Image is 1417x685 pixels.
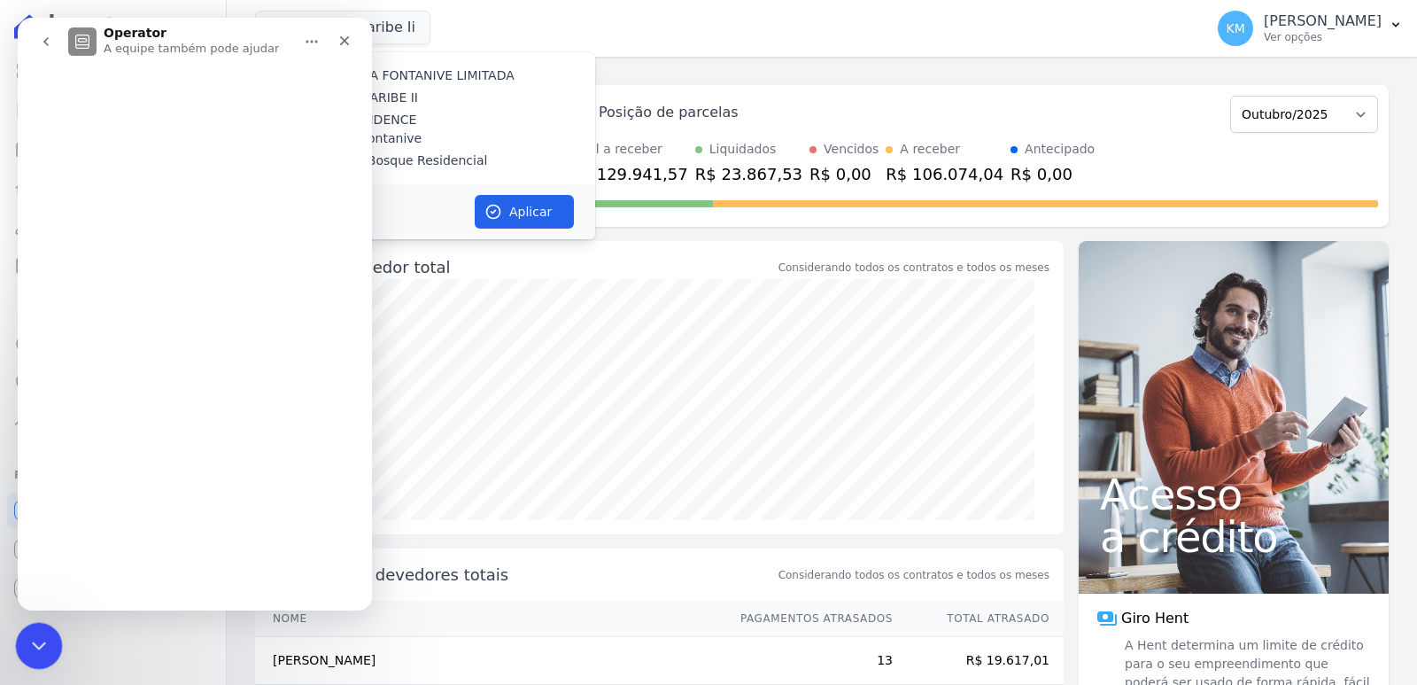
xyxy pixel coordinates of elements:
[294,255,775,279] div: Saldo devedor total
[16,623,63,670] iframe: Intercom live chat
[570,162,688,186] div: R$ 129.941,57
[18,18,372,611] iframe: Intercom live chat
[7,493,219,528] a: Recebíveis
[809,162,879,186] div: R$ 0,00
[7,532,219,567] a: Conta Hent
[7,365,219,401] a: Negativação
[86,22,261,40] p: A equipe também pode ajudar
[277,7,311,41] button: Início
[1264,30,1382,44] p: Ver opções
[255,601,724,637] th: Nome
[724,637,894,685] td: 13
[298,152,487,170] label: Morada do Bosque Residencial
[7,326,219,362] a: Crédito
[311,7,343,39] div: Fechar
[709,140,777,159] div: Liquidados
[1226,22,1244,35] span: KM
[7,131,219,167] a: Parcelas
[7,53,219,89] a: Visão Geral
[7,287,219,323] a: Transferências
[570,140,688,159] div: Total a receber
[7,209,219,245] a: Clientes
[900,140,960,159] div: A receber
[695,162,802,186] div: R$ 23.867,53
[1010,162,1095,186] div: R$ 0,00
[599,102,739,123] div: Posição de parcelas
[7,248,219,284] a: Minha Carteira
[255,637,724,685] td: [PERSON_NAME]
[1264,12,1382,30] p: [PERSON_NAME]
[294,563,775,587] span: Principais devedores totais
[894,637,1064,685] td: R$ 19.617,01
[1121,608,1189,629] span: Giro Hent
[255,11,430,44] button: Ilhas Do Caribe Ii
[1025,140,1095,159] div: Antecipado
[7,92,219,128] a: Contratos
[1100,473,1367,516] span: Acesso
[1204,4,1417,53] button: KM [PERSON_NAME] Ver opções
[778,567,1049,583] span: Considerando todos os contratos e todos os meses
[824,140,879,159] div: Vencidos
[886,162,1003,186] div: R$ 106.074,04
[1100,516,1367,558] span: a crédito
[724,601,894,637] th: Pagamentos Atrasados
[14,464,212,486] div: Plataformas
[475,195,574,229] button: Aplicar
[778,260,1049,276] div: Considerando todos os contratos e todos os meses
[7,404,219,440] a: Troca de Arquivos
[283,68,515,82] label: CONSTRUTORA FONTANIVE LIMITADA
[894,601,1064,637] th: Total Atrasado
[7,170,219,206] a: Lotes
